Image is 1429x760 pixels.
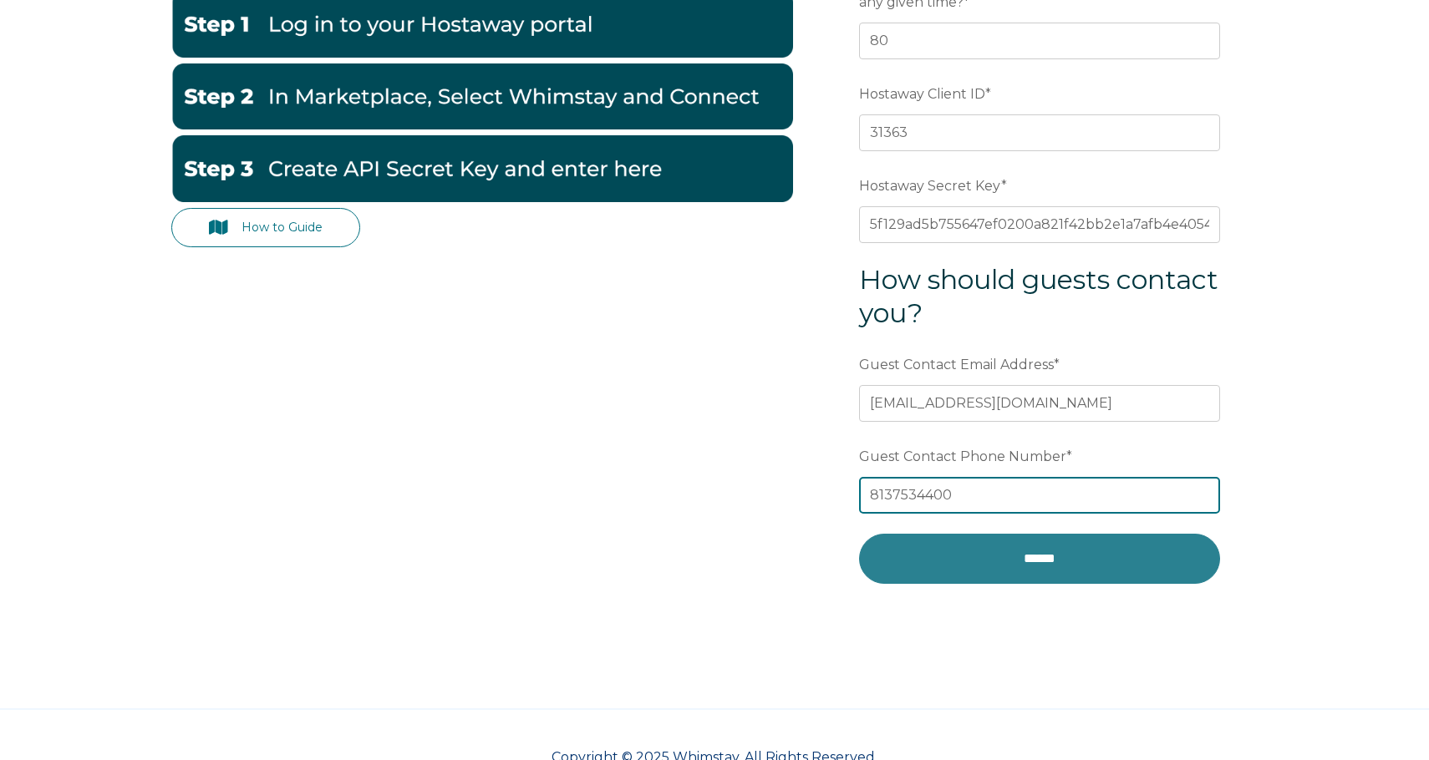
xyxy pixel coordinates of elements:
[859,352,1054,377] span: Guest Contact Email Address
[171,63,793,130] img: Hostaway2
[171,208,360,247] a: How to Guide
[859,81,985,107] span: Hostaway Client ID
[859,443,1066,469] span: Guest Contact Phone Number
[859,263,1218,329] span: How should guests contact you?
[859,173,1001,199] span: Hostaway Secret Key
[171,135,793,202] img: Hostaway3-1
